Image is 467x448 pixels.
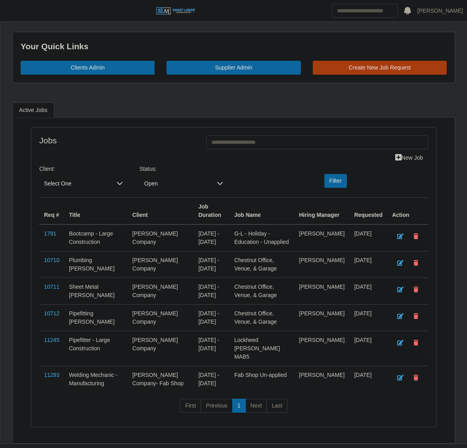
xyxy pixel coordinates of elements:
td: [PERSON_NAME] Company [128,224,194,251]
td: Bootcamp - Large Construction [64,224,128,251]
a: Clients Admin [21,61,155,75]
th: Action [387,197,428,224]
td: Pipefitting [PERSON_NAME] [64,304,128,331]
td: [DATE] - [DATE] [193,366,229,392]
input: Search [332,4,398,18]
label: Status: [140,165,157,173]
td: Lockheed [PERSON_NAME] MAB5 [230,331,294,366]
a: [PERSON_NAME] [417,7,463,15]
td: [PERSON_NAME] [294,331,349,366]
td: Pipefitter - Large Construction [64,331,128,366]
td: Chestnut Office, Venue, & Garage [230,304,294,331]
a: 10710 [44,257,59,263]
th: Client [128,197,194,224]
a: 10711 [44,284,59,290]
td: Plumbing [PERSON_NAME] [64,251,128,278]
td: [DATE] - [DATE] [193,304,229,331]
td: [DATE] [349,224,387,251]
th: Job Duration [193,197,229,224]
td: Chestnut Office, Venue, & Garage [230,278,294,304]
td: Chestnut Office, Venue, & Garage [230,251,294,278]
a: Create New Job Request [313,61,447,75]
td: [DATE] [349,331,387,366]
td: [DATE] - [DATE] [193,251,229,278]
th: Title [64,197,128,224]
th: Req # [39,197,64,224]
nav: pagination [39,399,428,419]
a: 1791 [44,230,56,237]
a: New Job [390,151,428,165]
h4: Jobs [39,135,194,145]
td: [PERSON_NAME] [294,366,349,392]
th: Job Name [230,197,294,224]
a: 1 [232,399,246,413]
a: Active Jobs [12,102,54,118]
td: [PERSON_NAME] Company [128,304,194,331]
td: [DATE] [349,304,387,331]
td: [PERSON_NAME] [294,224,349,251]
td: [PERSON_NAME] Company- Fab Shop [128,366,194,392]
td: [DATE] - [DATE] [193,331,229,366]
td: [PERSON_NAME] Company [128,278,194,304]
div: Your Quick Links [21,40,447,53]
button: Filter [324,174,347,188]
a: 11293 [44,372,59,378]
td: [PERSON_NAME] [294,304,349,331]
td: Welding Mechanic - Manufacturing [64,366,128,392]
td: [PERSON_NAME] [294,278,349,304]
td: [DATE] - [DATE] [193,278,229,304]
td: [DATE] [349,278,387,304]
a: 10712 [44,310,59,317]
label: Client: [39,165,55,173]
th: Requested [349,197,387,224]
th: Hiring Manager [294,197,349,224]
img: SLM Logo [156,7,195,15]
td: [DATE] [349,366,387,392]
td: [PERSON_NAME] Company [128,251,194,278]
td: [DATE] [349,251,387,278]
td: Sheet Metal [PERSON_NAME] [64,278,128,304]
td: [DATE] - [DATE] [193,224,229,251]
a: Supplier Admin [167,61,300,75]
span: Select One [39,176,112,191]
span: Open [140,176,212,191]
td: [PERSON_NAME] [294,251,349,278]
a: 11245 [44,337,59,343]
td: [PERSON_NAME] Company [128,331,194,366]
td: Fab Shop Un-applied [230,366,294,392]
td: G-L - Holiday - Education - Unapplied [230,224,294,251]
